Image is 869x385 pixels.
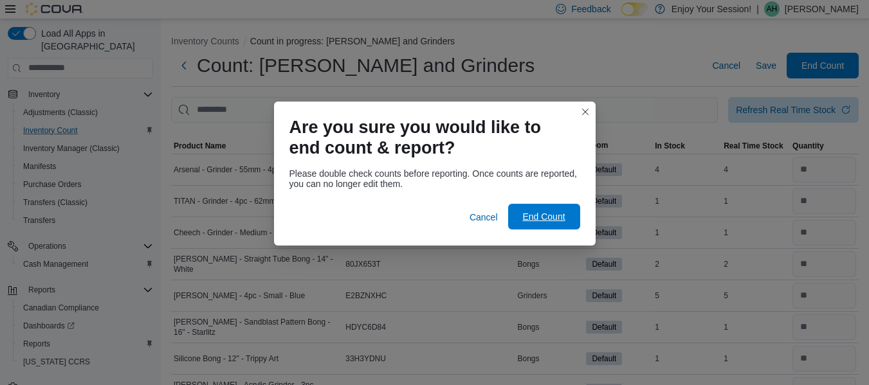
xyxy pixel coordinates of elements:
[289,117,570,158] h1: Are you sure you would like to end count & report?
[289,168,580,189] div: Please double check counts before reporting. Once counts are reported, you can no longer edit them.
[522,210,565,223] span: End Count
[578,104,593,120] button: Closes this modal window
[508,204,580,229] button: End Count
[464,204,503,230] button: Cancel
[470,211,498,224] span: Cancel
